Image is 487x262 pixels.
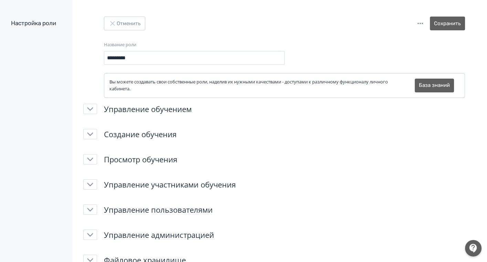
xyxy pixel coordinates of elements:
[104,103,465,115] div: Управление обучением
[104,17,145,30] button: Отменить
[104,41,136,48] label: Название роли
[430,17,465,30] button: Сохранить
[104,129,465,140] div: Создание обучения
[109,79,415,92] div: Вы можете создавать свои собственные роли, наделив их нужными качествами - доступами к различному...
[104,154,465,165] div: Просмотр обучения
[104,229,465,241] div: Управление администрацией
[415,79,454,92] button: База знаний
[104,179,465,190] div: Управление участниками обучения
[104,204,465,215] div: Управление пользователями
[419,81,450,89] a: База знаний
[11,19,60,28] div: Настройка роли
